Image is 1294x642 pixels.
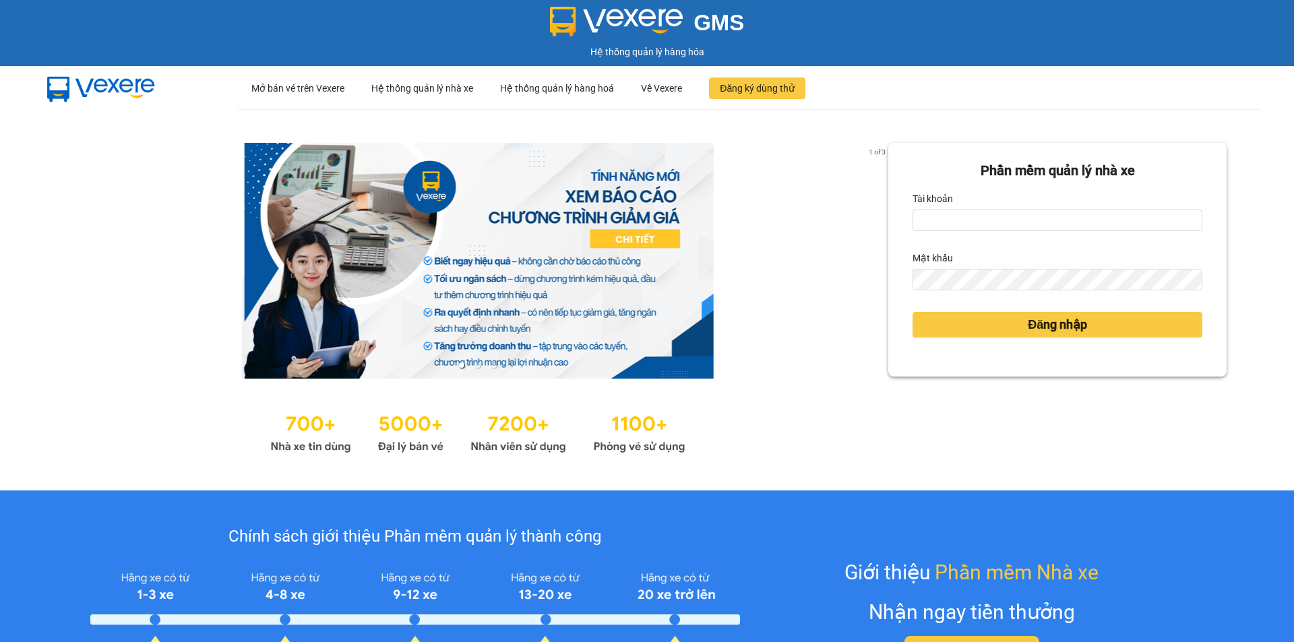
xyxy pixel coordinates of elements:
li: slide item 3 [491,362,497,368]
img: Statistics.png [270,406,685,457]
img: logo 2 [550,7,683,36]
button: Đăng nhập [913,312,1202,338]
span: Đăng nhập [1028,315,1087,334]
label: Tài khoản [913,188,953,210]
a: GMS [550,20,745,31]
p: 1 of 3 [865,143,888,160]
button: previous slide / item [67,143,86,379]
button: next slide / item [869,143,888,379]
div: Chính sách giới thiệu Phần mềm quản lý thành công [90,524,739,550]
div: Hệ thống quản lý hàng hoá [500,67,614,110]
div: Hệ thống quản lý hàng hóa [3,44,1291,59]
button: Đăng ký dùng thử [709,77,805,99]
input: Mật khẩu [913,269,1202,290]
div: Phần mềm quản lý nhà xe [913,160,1202,181]
li: slide item 1 [459,362,464,368]
span: GMS [694,10,744,35]
div: Nhận ngay tiền thưởng [869,596,1075,628]
li: slide item 2 [475,362,481,368]
div: Hệ thống quản lý nhà xe [371,67,473,110]
div: Về Vexere [641,67,682,110]
img: mbUUG5Q.png [34,66,168,110]
input: Tài khoản [913,210,1202,231]
label: Mật khẩu [913,247,953,269]
div: Mở bán vé trên Vexere [251,67,344,110]
div: Giới thiệu [844,556,1099,588]
span: Đăng ký dùng thử [720,81,795,96]
span: Phần mềm Nhà xe [935,556,1099,588]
